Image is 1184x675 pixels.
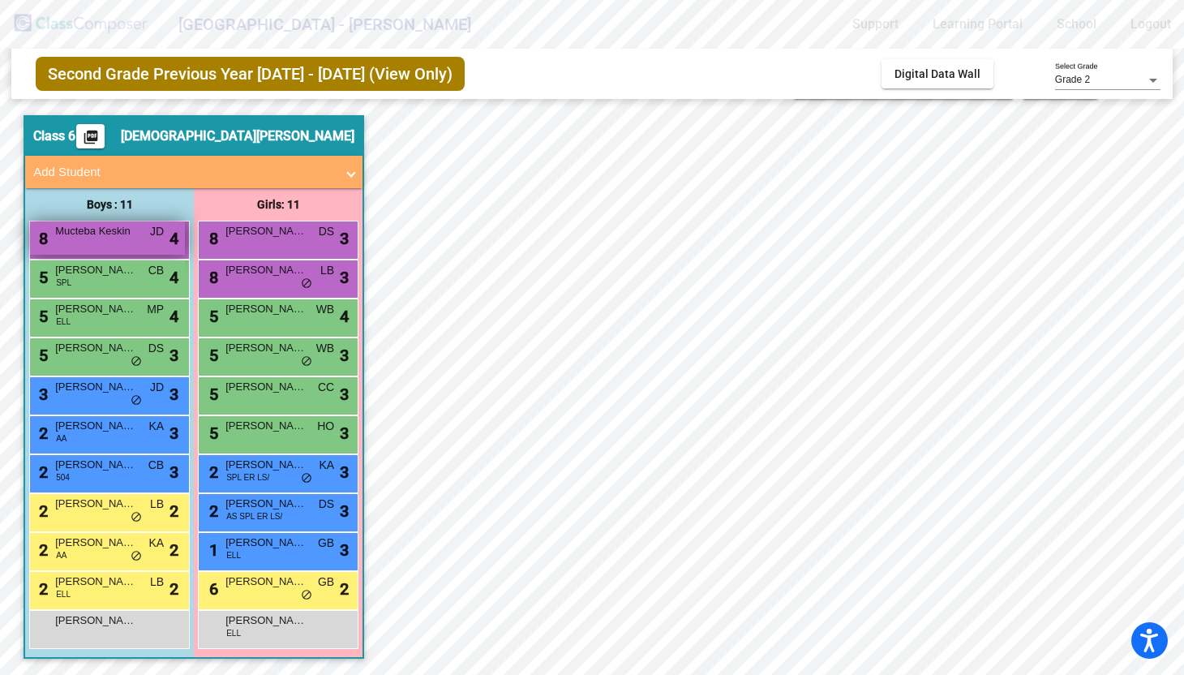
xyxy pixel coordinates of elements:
[56,588,71,600] span: ELL
[1044,11,1109,37] a: School
[205,423,218,443] span: 5
[169,343,178,368] span: 3
[225,223,307,239] span: [PERSON_NAME] [PERSON_NAME]
[205,540,218,560] span: 1
[35,268,48,287] span: 5
[35,462,48,482] span: 2
[226,510,282,522] span: AS SPL ER LS/
[55,262,136,278] span: [PERSON_NAME]-Sing
[169,421,178,445] span: 3
[317,418,334,435] span: HO
[205,501,218,521] span: 2
[839,11,912,37] a: Support
[225,301,307,317] span: [PERSON_NAME]
[205,229,218,248] span: 8
[36,57,465,91] span: Second Grade Previous Year [DATE] - [DATE] (View Only)
[882,59,993,88] button: Digital Data Wall
[35,385,48,404] span: 3
[205,307,218,326] span: 5
[150,223,164,240] span: JD
[318,574,334,591] span: GB
[1055,74,1090,85] span: Grade 2
[169,499,178,523] span: 2
[301,589,312,602] span: do_not_disturb_alt
[169,304,178,329] span: 4
[33,128,75,144] span: Class 6
[320,457,335,474] span: KA
[340,538,349,562] span: 3
[340,499,349,523] span: 3
[226,549,241,561] span: ELL
[205,385,218,404] span: 5
[131,394,142,407] span: do_not_disturb_alt
[226,471,269,484] span: SPL ER LS/
[205,579,218,599] span: 6
[169,460,178,484] span: 3
[25,156,362,188] mat-expansion-panel-header: Add Student
[55,496,136,512] span: [PERSON_NAME]
[150,574,164,591] span: LB
[35,307,48,326] span: 5
[149,535,165,552] span: KA
[56,471,70,484] span: 504
[56,549,66,561] span: AA
[56,277,71,289] span: SPL
[35,423,48,443] span: 2
[131,511,142,524] span: do_not_disturb_alt
[340,304,349,329] span: 4
[340,382,349,406] span: 3
[131,355,142,368] span: do_not_disturb_alt
[55,613,136,629] span: [PERSON_NAME]
[169,538,178,562] span: 2
[148,262,164,279] span: CB
[301,355,312,368] span: do_not_disturb_alt
[1118,11,1184,37] a: Logout
[301,277,312,290] span: do_not_disturb_alt
[55,223,136,239] span: Mucteba Keskin
[318,535,334,552] span: GB
[148,457,164,474] span: CB
[162,11,471,37] span: [GEOGRAPHIC_DATA] - [PERSON_NAME]
[319,496,334,513] span: DS
[56,432,66,445] span: AA
[121,128,354,144] span: [DEMOGRAPHIC_DATA][PERSON_NAME]
[149,418,165,435] span: KA
[225,418,307,434] span: [PERSON_NAME]
[55,340,136,356] span: [PERSON_NAME]
[340,460,349,484] span: 3
[169,382,178,406] span: 3
[340,577,349,601] span: 2
[35,579,48,599] span: 2
[225,574,307,590] span: [PERSON_NAME]
[147,301,164,318] span: MP
[194,188,362,221] div: Girls: 11
[35,540,48,560] span: 2
[225,535,307,551] span: [PERSON_NAME]
[318,379,334,396] span: CC
[169,226,178,251] span: 4
[225,340,307,356] span: [PERSON_NAME]
[205,268,218,287] span: 8
[169,265,178,290] span: 4
[131,550,142,563] span: do_not_disturb_alt
[55,301,136,317] span: [PERSON_NAME]
[56,316,71,328] span: ELL
[205,462,218,482] span: 2
[319,223,334,240] span: DS
[205,346,218,365] span: 5
[55,574,136,590] span: [PERSON_NAME]
[150,496,164,513] span: LB
[150,379,164,396] span: JD
[225,613,307,629] span: [PERSON_NAME]
[320,262,334,279] span: LB
[301,472,312,485] span: do_not_disturb_alt
[33,163,335,182] mat-panel-title: Add Student
[76,124,105,148] button: Print Students Details
[894,67,980,80] span: Digital Data Wall
[81,129,101,152] mat-icon: picture_as_pdf
[226,627,241,639] span: ELL
[35,346,48,365] span: 5
[225,457,307,473] span: [PERSON_NAME]
[169,577,178,601] span: 2
[340,343,349,368] span: 3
